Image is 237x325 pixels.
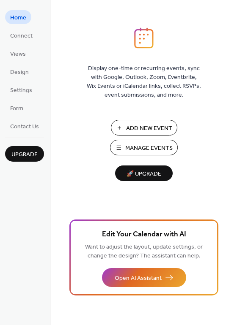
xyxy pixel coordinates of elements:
[125,144,173,153] span: Manage Events
[102,229,186,241] span: Edit Your Calendar with AI
[10,122,39,131] span: Contact Us
[87,64,201,100] span: Display one-time or recurring events, sync with Google, Outlook, Zoom, Eventbrite, Wix Events or ...
[120,168,168,180] span: 🚀 Upgrade
[10,32,33,41] span: Connect
[85,241,203,262] span: Want to adjust the layout, update settings, or change the design? The assistant can help.
[11,150,38,159] span: Upgrade
[5,83,37,97] a: Settings
[5,119,44,133] a: Contact Us
[5,101,28,115] a: Form
[5,65,34,79] a: Design
[126,124,172,133] span: Add New Event
[110,140,178,155] button: Manage Events
[5,28,38,42] a: Connect
[10,68,29,77] span: Design
[102,268,186,287] button: Open AI Assistant
[5,146,44,162] button: Upgrade
[115,165,173,181] button: 🚀 Upgrade
[10,86,32,95] span: Settings
[10,14,26,22] span: Home
[5,46,31,60] a: Views
[10,50,26,59] span: Views
[111,120,177,135] button: Add New Event
[10,104,23,113] span: Form
[5,10,31,24] a: Home
[115,274,162,283] span: Open AI Assistant
[134,27,154,49] img: logo_icon.svg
